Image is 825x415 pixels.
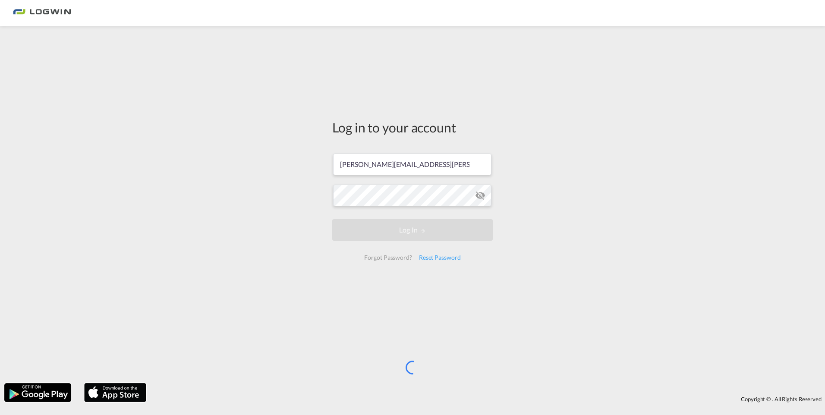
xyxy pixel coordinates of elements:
[3,382,72,403] img: google.png
[475,190,485,201] md-icon: icon-eye-off
[332,118,493,136] div: Log in to your account
[83,382,147,403] img: apple.png
[361,250,415,265] div: Forgot Password?
[13,3,71,23] img: bc73a0e0d8c111efacd525e4c8ad7d32.png
[151,392,825,406] div: Copyright © . All Rights Reserved
[416,250,464,265] div: Reset Password
[333,154,491,175] input: Enter email/phone number
[332,219,493,241] button: LOGIN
